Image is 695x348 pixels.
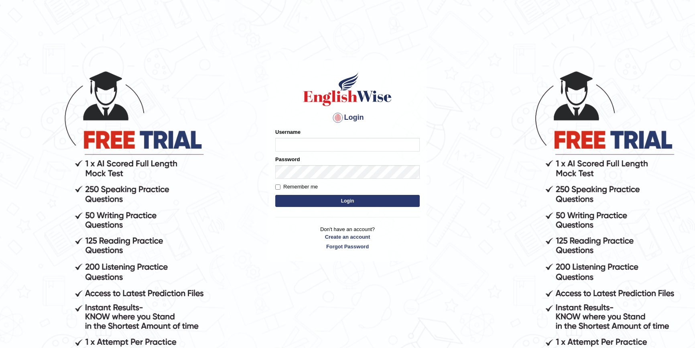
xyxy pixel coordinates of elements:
h4: Login [275,111,420,124]
label: Password [275,156,300,163]
a: Create an account [275,233,420,241]
label: Remember me [275,183,318,191]
label: Username [275,128,301,136]
input: Remember me [275,184,280,190]
img: Logo of English Wise sign in for intelligent practice with AI [302,71,393,107]
a: Forgot Password [275,243,420,250]
p: Don't have an account? [275,225,420,250]
button: Login [275,195,420,207]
